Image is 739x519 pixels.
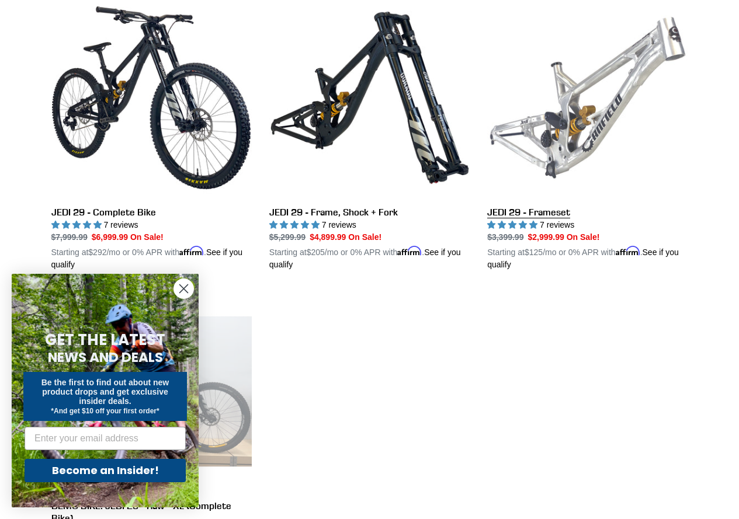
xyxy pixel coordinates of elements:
button: Become an Insider! [25,459,186,482]
span: NEWS AND DEALS [48,348,163,367]
button: Close dialog [174,278,194,299]
input: Enter your email address [25,427,186,450]
span: *And get $10 off your first order* [51,407,159,415]
span: GET THE LATEST [45,329,165,350]
span: Be the first to find out about new product drops and get exclusive insider deals. [41,378,169,406]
